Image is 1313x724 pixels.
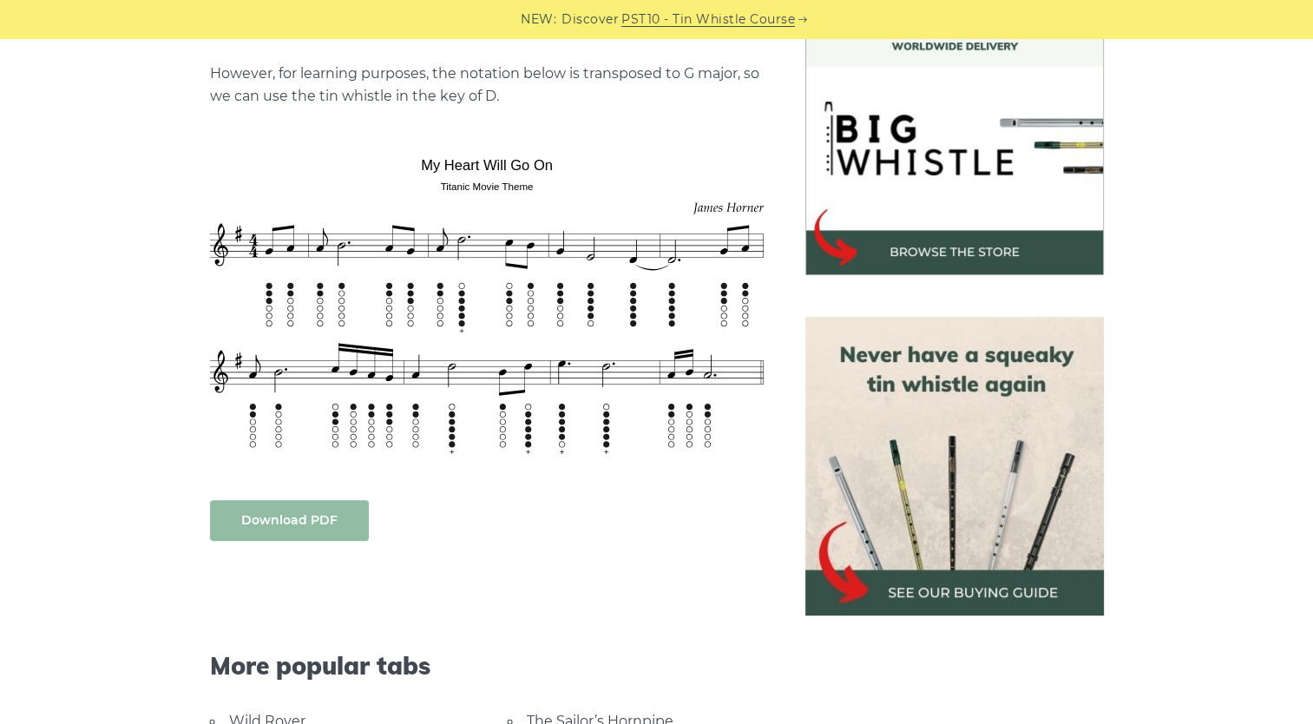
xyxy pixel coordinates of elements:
img: tin whistle buying guide [805,317,1104,615]
span: Discover [561,10,619,30]
a: Download PDF [210,500,369,541]
a: PST10 - Tin Whistle Course [621,10,795,30]
span: NEW: [521,10,556,30]
span: More popular tabs [210,651,764,681]
img: My Heart Will Go On Tin Whistle Tab & Sheet Music [210,143,764,464]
